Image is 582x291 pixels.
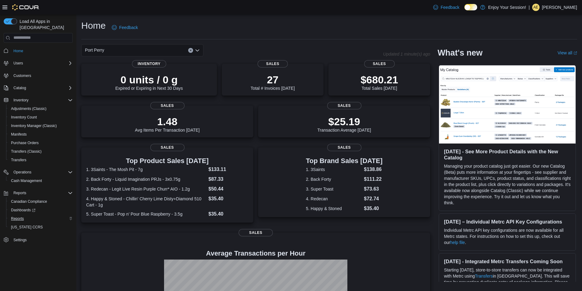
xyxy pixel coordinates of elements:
[13,191,26,195] span: Reports
[11,158,26,162] span: Transfers
[11,225,43,230] span: [US_STATE] CCRS
[4,44,73,260] nav: Complex example
[86,211,206,217] dt: 5. Super Toast - Pop n’ Pour Blue Raspberry - 3.5g
[464,4,477,10] input: Dark Mode
[11,216,24,221] span: Reports
[383,52,430,56] p: Updated 1 minute(s) ago
[11,208,35,213] span: Dashboards
[11,149,42,154] span: Transfers (Classic)
[9,105,49,112] a: Adjustments (Classic)
[317,115,371,128] p: $25.19
[1,84,75,92] button: Catalog
[444,163,571,206] p: Managing your product catalog just got easier. Our new Catalog (Beta) puts more information at yo...
[11,60,73,67] span: Users
[9,198,49,205] a: Canadian Compliance
[11,199,47,204] span: Canadian Compliance
[9,177,44,184] a: Cash Management
[86,166,206,173] dt: 1. 3Saints - The Mosh Pit - 7g
[9,148,44,155] a: Transfers (Classic)
[9,122,73,129] span: Inventory Manager (Classic)
[11,47,73,55] span: Home
[9,114,39,121] a: Inventory Count
[11,178,42,183] span: Cash Management
[109,21,140,34] a: Feedback
[11,84,28,92] button: Catalog
[441,4,459,10] span: Feedback
[9,206,73,214] span: Dashboards
[86,186,206,192] dt: 3. Redecan - Legit Live Resin Purple Churr* AIO - 1.2g
[11,132,27,137] span: Manifests
[529,4,530,11] p: |
[258,60,288,67] span: Sales
[6,147,75,156] button: Transfers (Classic)
[208,166,248,173] dd: $133.11
[364,166,383,173] dd: $138.86
[86,196,206,208] dt: 4. Happy & Stoned - Chillin' Cherry Lime Disty+Diamond 510 Cart - 1g
[361,74,398,86] p: $680.21
[81,20,106,32] h1: Home
[85,46,104,54] span: Port Perry
[12,4,39,10] img: Cova
[11,169,73,176] span: Operations
[208,185,248,193] dd: $50.44
[9,177,73,184] span: Cash Management
[9,139,41,147] a: Purchase Orders
[361,74,398,91] div: Total Sales [DATE]
[11,140,39,145] span: Purchase Orders
[6,176,75,185] button: Cash Management
[444,258,571,264] h3: [DATE] - Integrated Metrc Transfers Coming Soon
[9,131,73,138] span: Manifests
[11,72,73,79] span: Customers
[533,4,538,11] span: AE
[6,122,75,130] button: Inventory Manager (Classic)
[11,96,73,104] span: Inventory
[251,74,295,86] p: 27
[86,250,425,257] h4: Average Transactions per Hour
[150,102,185,109] span: Sales
[9,156,73,164] span: Transfers
[364,195,383,202] dd: $72.74
[132,60,166,67] span: Inventory
[13,49,23,53] span: Home
[150,144,185,151] span: Sales
[532,4,540,11] div: Alana Edgington
[13,85,26,90] span: Catalog
[11,169,34,176] button: Operations
[558,50,577,55] a: View allExternal link
[306,196,361,202] dt: 4. Redecan
[444,148,571,161] h3: [DATE] - See More Product Details with the New Catalog
[1,168,75,176] button: Operations
[188,48,193,53] button: Clear input
[11,115,37,120] span: Inventory Count
[9,215,26,222] a: Reports
[6,197,75,206] button: Canadian Compliance
[119,24,138,31] span: Feedback
[9,156,29,164] a: Transfers
[9,215,73,222] span: Reports
[208,210,248,218] dd: $35.40
[1,189,75,197] button: Reports
[327,144,361,151] span: Sales
[13,73,31,78] span: Customers
[9,198,73,205] span: Canadian Compliance
[437,48,482,58] h2: What's new
[9,122,59,129] a: Inventory Manager (Classic)
[1,46,75,55] button: Home
[11,123,57,128] span: Inventory Manager (Classic)
[9,139,73,147] span: Purchase Orders
[135,115,200,128] p: 1.48
[6,214,75,223] button: Reports
[431,1,462,13] a: Feedback
[542,4,577,11] p: [PERSON_NAME]
[306,206,361,212] dt: 5. Happy & Stoned
[11,189,29,197] button: Reports
[13,61,23,66] span: Users
[364,185,383,193] dd: $73.63
[444,219,571,225] h3: [DATE] – Individual Metrc API Key Configurations
[115,74,183,91] div: Expired or Expiring in Next 30 Days
[6,223,75,231] button: [US_STATE] CCRS
[306,157,383,165] h3: Top Brand Sales [DATE]
[475,274,493,278] a: Transfers
[11,96,31,104] button: Inventory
